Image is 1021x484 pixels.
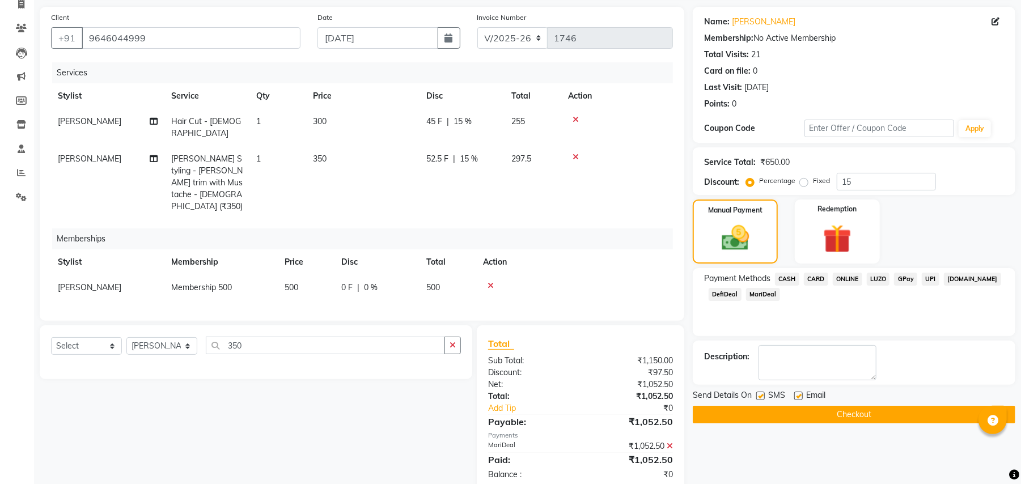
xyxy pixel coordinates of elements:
[693,406,1015,423] button: Checkout
[58,282,121,292] span: [PERSON_NAME]
[317,12,333,23] label: Date
[454,116,472,128] span: 15 %
[477,12,527,23] label: Invoice Number
[704,351,749,363] div: Description:
[806,389,825,404] span: Email
[256,154,261,164] span: 1
[285,282,298,292] span: 500
[922,273,939,286] span: UPI
[814,221,861,257] img: _gift.svg
[894,273,917,286] span: GPay
[944,273,1001,286] span: [DOMAIN_NAME]
[581,440,681,452] div: ₹1,052.50
[426,282,440,292] span: 500
[760,156,790,168] div: ₹650.00
[278,249,334,275] th: Price
[581,390,681,402] div: ₹1,052.50
[713,222,758,254] img: _cash.svg
[511,116,525,126] span: 255
[480,355,581,367] div: Sub Total:
[52,228,681,249] div: Memberships
[164,83,249,109] th: Service
[426,153,448,165] span: 52.5 F
[581,415,681,428] div: ₹1,052.50
[51,249,164,275] th: Stylist
[704,32,1004,44] div: No Active Membership
[704,98,730,110] div: Points:
[488,338,514,350] span: Total
[51,12,69,23] label: Client
[704,156,756,168] div: Service Total:
[775,273,799,286] span: CASH
[171,282,232,292] span: Membership 500
[480,390,581,402] div: Total:
[82,27,300,49] input: Search by Name/Mobile/Email/Code
[704,32,753,44] div: Membership:
[732,16,795,28] a: [PERSON_NAME]
[256,116,261,126] span: 1
[460,153,478,165] span: 15 %
[704,122,804,134] div: Coupon Code
[51,83,164,109] th: Stylist
[759,176,795,186] label: Percentage
[732,98,736,110] div: 0
[704,65,751,77] div: Card on file:
[164,249,278,275] th: Membership
[480,379,581,390] div: Net:
[511,154,531,164] span: 297.5
[581,469,681,481] div: ₹0
[804,120,954,137] input: Enter Offer / Coupon Code
[959,120,991,137] button: Apply
[746,288,780,301] span: MariDeal
[306,83,420,109] th: Price
[505,83,561,109] th: Total
[51,27,83,49] button: +91
[58,116,121,126] span: [PERSON_NAME]
[480,453,581,466] div: Paid:
[480,415,581,428] div: Payable:
[249,83,306,109] th: Qty
[313,116,327,126] span: 300
[206,337,445,354] input: Search
[171,116,241,138] span: Hair Cut - [DEMOGRAPHIC_DATA]
[833,273,862,286] span: ONLINE
[704,176,739,188] div: Discount:
[581,453,681,466] div: ₹1,052.50
[768,389,785,404] span: SMS
[58,154,121,164] span: [PERSON_NAME]
[704,82,742,94] div: Last Visit:
[341,282,353,294] span: 0 F
[581,355,681,367] div: ₹1,150.00
[817,204,857,214] label: Redemption
[704,16,730,28] div: Name:
[753,65,757,77] div: 0
[598,402,681,414] div: ₹0
[171,154,243,211] span: [PERSON_NAME] Styling - [PERSON_NAME] trim with Mustache - [DEMOGRAPHIC_DATA] (₹350)
[804,273,828,286] span: CARD
[364,282,378,294] span: 0 %
[813,176,830,186] label: Fixed
[447,116,449,128] span: |
[704,49,749,61] div: Total Visits:
[708,205,762,215] label: Manual Payment
[709,288,742,301] span: DefiDeal
[581,367,681,379] div: ₹97.50
[480,367,581,379] div: Discount:
[693,389,752,404] span: Send Details On
[420,249,476,275] th: Total
[480,402,598,414] a: Add Tip
[488,431,673,440] div: Payments
[476,249,673,275] th: Action
[867,273,890,286] span: LUZO
[581,379,681,390] div: ₹1,052.50
[480,440,581,452] div: MariDeal
[751,49,760,61] div: 21
[744,82,769,94] div: [DATE]
[480,469,581,481] div: Balance :
[453,153,455,165] span: |
[334,249,420,275] th: Disc
[561,83,673,109] th: Action
[420,83,505,109] th: Disc
[52,62,681,83] div: Services
[313,154,327,164] span: 350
